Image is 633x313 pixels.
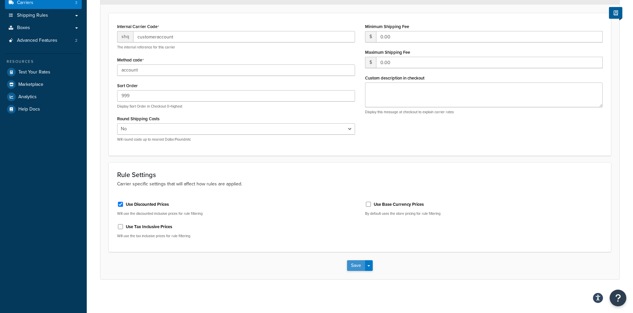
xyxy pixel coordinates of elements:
[365,75,424,81] label: Custom description in checkout
[365,211,603,216] p: By default uses the store pricing for rule filtering
[347,260,365,271] button: Save
[117,137,355,142] p: Will round costs up to nearest Dollar/Pound/etc
[374,201,424,207] label: Use Base Currency Prices
[365,110,603,115] p: Display this message at checkout to explain carrier rates
[117,180,603,188] p: Carrier specific settings that will affect how rules are applied.
[117,83,138,88] label: Sort Order
[17,25,30,31] span: Boxes
[17,38,57,43] span: Advanced Features
[17,13,48,18] span: Shipping Rules
[5,91,82,103] a: Analytics
[117,211,355,216] p: Will use the discounted inclusive prices for rule filtering
[365,31,376,42] span: $
[5,103,82,115] a: Help Docs
[117,45,355,50] p: The internal reference for this carrier
[610,290,626,306] button: Open Resource Center
[117,171,603,178] h3: Rule Settings
[18,82,43,88] span: Marketplace
[117,57,144,63] label: Method code
[117,104,355,109] p: Display Sort Order in Checkout 0=highest
[5,66,82,78] a: Test Your Rates
[5,59,82,64] div: Resources
[117,24,159,29] label: Internal Carrier Code
[5,79,82,91] a: Marketplace
[365,50,410,55] label: Maximum Shipping Fee
[5,34,82,47] li: Advanced Features
[126,224,172,230] label: Use Tax Inclusive Prices
[609,7,622,19] button: Show Help Docs
[117,233,355,239] p: Will use the tax inclusive prices for rule filtering
[365,24,409,29] label: Minimum Shipping Fee
[117,31,133,42] span: shq
[75,38,77,43] span: 2
[5,22,82,34] a: Boxes
[18,94,37,100] span: Analytics
[5,9,82,22] a: Shipping Rules
[126,201,169,207] label: Use Discounted Prices
[117,116,160,121] label: Round Shipping Costs
[365,57,376,68] span: $
[5,34,82,47] a: Advanced Features2
[18,69,50,75] span: Test Your Rates
[18,107,40,112] span: Help Docs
